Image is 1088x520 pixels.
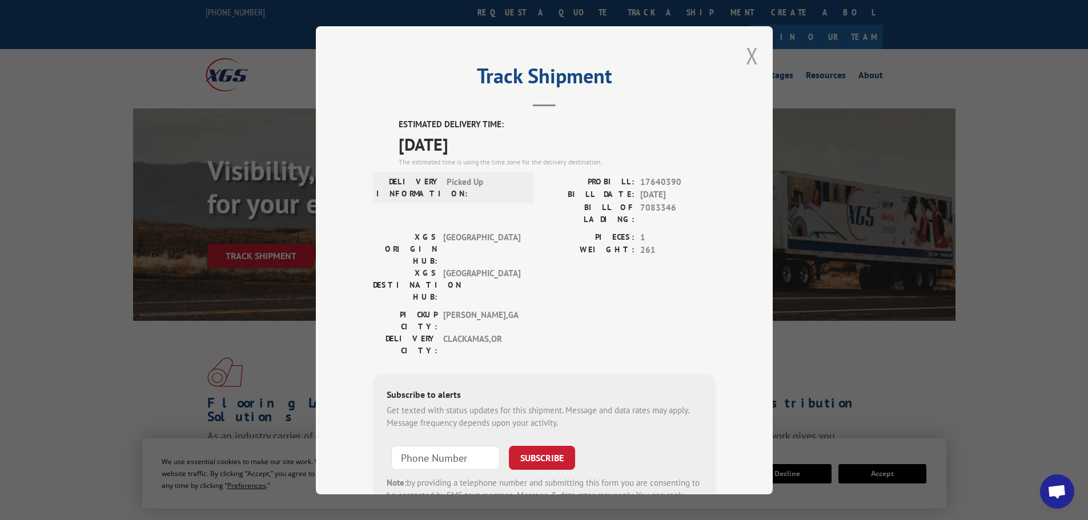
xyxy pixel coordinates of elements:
[544,188,635,201] label: BILL DATE:
[509,445,575,469] button: SUBSCRIBE
[544,231,635,244] label: PIECES:
[443,231,520,267] span: [GEOGRAPHIC_DATA]
[640,175,716,188] span: 17640390
[387,477,407,487] strong: Note:
[373,332,437,356] label: DELIVERY CITY:
[640,231,716,244] span: 1
[373,267,437,303] label: XGS DESTINATION HUB:
[443,332,520,356] span: CLACKAMAS , OR
[443,267,520,303] span: [GEOGRAPHIC_DATA]
[387,387,702,404] div: Subscribe to alerts
[443,308,520,332] span: [PERSON_NAME] , GA
[399,156,716,167] div: The estimated time is using the time zone for the delivery destination.
[376,175,441,199] label: DELIVERY INFORMATION:
[544,244,635,257] label: WEIGHT:
[373,231,437,267] label: XGS ORIGIN HUB:
[746,41,758,71] button: Close modal
[387,404,702,429] div: Get texted with status updates for this shipment. Message and data rates may apply. Message frequ...
[391,445,500,469] input: Phone Number
[640,201,716,225] span: 7083346
[399,131,716,156] span: [DATE]
[399,118,716,131] label: ESTIMATED DELIVERY TIME:
[544,201,635,225] label: BILL OF LADING:
[544,175,635,188] label: PROBILL:
[373,68,716,90] h2: Track Shipment
[373,308,437,332] label: PICKUP CITY:
[387,476,702,515] div: by providing a telephone number and submitting this form you are consenting to be contacted by SM...
[447,175,524,199] span: Picked Up
[640,188,716,201] span: [DATE]
[640,244,716,257] span: 261
[1040,474,1074,509] div: Open chat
